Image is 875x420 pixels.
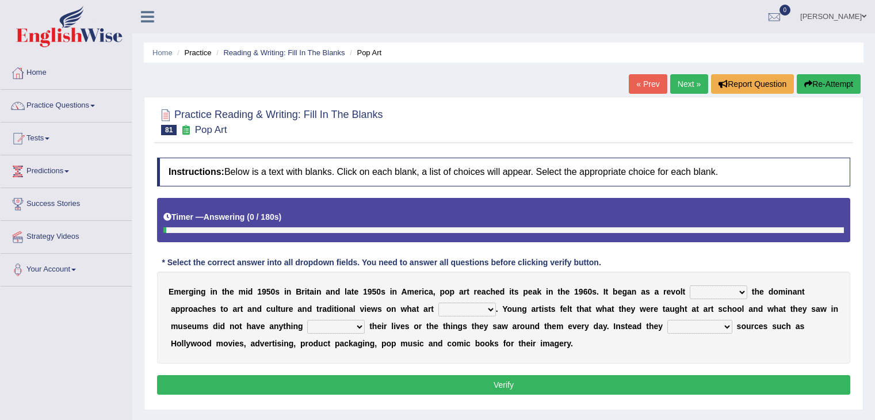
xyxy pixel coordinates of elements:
b: ) [279,212,282,222]
b: e [798,304,803,314]
b: s [275,287,280,296]
b: w [596,304,602,314]
b: t [589,304,591,314]
b: p [175,304,181,314]
b: h [446,322,451,331]
b: c [723,304,727,314]
b: u [271,304,276,314]
b: d [500,287,505,296]
b: a [532,304,536,314]
b: i [210,287,212,296]
b: r [651,304,654,314]
b: d [769,287,774,296]
b: u [178,322,183,331]
b: n [330,287,335,296]
b: a [297,304,302,314]
b: e [759,287,764,296]
b: t [557,287,560,296]
b: n [632,287,637,296]
b: 5 [266,287,271,296]
b: , [433,287,435,296]
b: l [345,287,347,296]
b: n [833,304,838,314]
b: o [223,304,228,314]
b: m [778,287,785,296]
b: o [773,287,778,296]
b: o [188,304,193,314]
b: y [279,322,284,331]
b: h [407,304,412,314]
b: i [246,287,248,296]
a: Home [1,57,132,86]
b: i [381,322,384,331]
b: g [298,322,303,331]
b: t [417,304,419,314]
b: r [301,287,304,296]
b: a [349,304,353,314]
b: h [490,287,495,296]
b: u [281,304,286,314]
li: Practice [174,47,211,58]
b: r [185,304,188,314]
b: o [737,304,742,314]
b: r [285,304,288,314]
b: i [546,287,548,296]
b: 9 [579,287,583,296]
b: t [307,287,310,296]
b: a [423,304,428,314]
b: n [274,322,279,331]
b: h [372,322,377,331]
a: « Prev [629,74,667,94]
div: * Select the correct answer into all dropdown fields. You need to answer all questions before cli... [157,257,606,269]
b: d [335,287,341,296]
b: 0 [587,287,592,296]
b: i [337,304,339,314]
b: b [613,287,618,296]
b: t [222,287,225,296]
b: n [517,304,522,314]
a: Home [152,48,173,57]
b: u [512,304,517,314]
h5: Timer — [163,213,281,222]
b: t [283,322,286,331]
b: Y [502,304,507,314]
b: t [711,304,714,314]
b: i [831,304,834,314]
b: a [412,304,417,314]
b: o [675,287,681,296]
b: a [704,304,708,314]
b: f [560,304,563,314]
b: 0 [376,287,381,296]
b: t [548,304,551,314]
li: Pop Art [347,47,381,58]
b: o [507,304,513,314]
b: a [310,287,314,296]
b: s [645,287,650,296]
b: r [474,287,477,296]
b: t [220,304,223,314]
b: t [790,304,793,314]
b: r [464,287,467,296]
a: Practice Questions [1,90,132,119]
b: e [646,304,651,314]
b: g [522,304,527,314]
a: Next » [670,74,708,94]
b: i [284,287,286,296]
b: o [445,287,450,296]
button: Verify [157,375,850,395]
b: a [482,287,486,296]
b: t [570,304,572,314]
b: e [667,287,671,296]
b: r [419,287,422,296]
b: r [663,287,666,296]
b: e [414,287,419,296]
b: t [606,287,609,296]
b: h [774,304,779,314]
b: e [626,304,631,314]
b: a [247,304,252,314]
b: i [331,304,334,314]
b: v [671,287,675,296]
b: v [360,304,365,314]
b: v [256,322,261,331]
b: t [576,304,579,314]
